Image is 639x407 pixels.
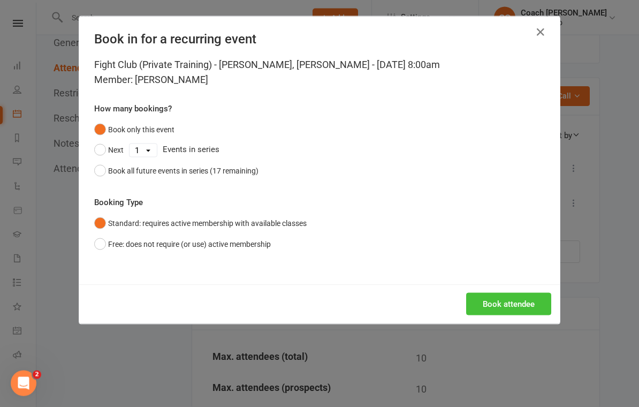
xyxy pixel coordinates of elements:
[94,161,258,181] button: Book all future events in series (17 remaining)
[11,371,36,396] iframe: Intercom live chat
[94,32,545,47] h4: Book in for a recurring event
[33,371,41,379] span: 2
[94,234,271,254] button: Free: does not require (or use) active membership
[466,293,551,315] button: Book attendee
[94,196,143,209] label: Booking Type
[94,57,545,87] div: Fight Club (Private Training) - [PERSON_NAME], [PERSON_NAME] - [DATE] 8:00am Member: [PERSON_NAME]
[94,140,124,160] button: Next
[94,213,307,233] button: Standard: requires active membership with available classes
[108,165,258,177] div: Book all future events in series (17 remaining)
[94,119,174,140] button: Book only this event
[94,102,172,115] label: How many bookings?
[532,24,549,41] button: Close
[94,140,545,160] div: Events in series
